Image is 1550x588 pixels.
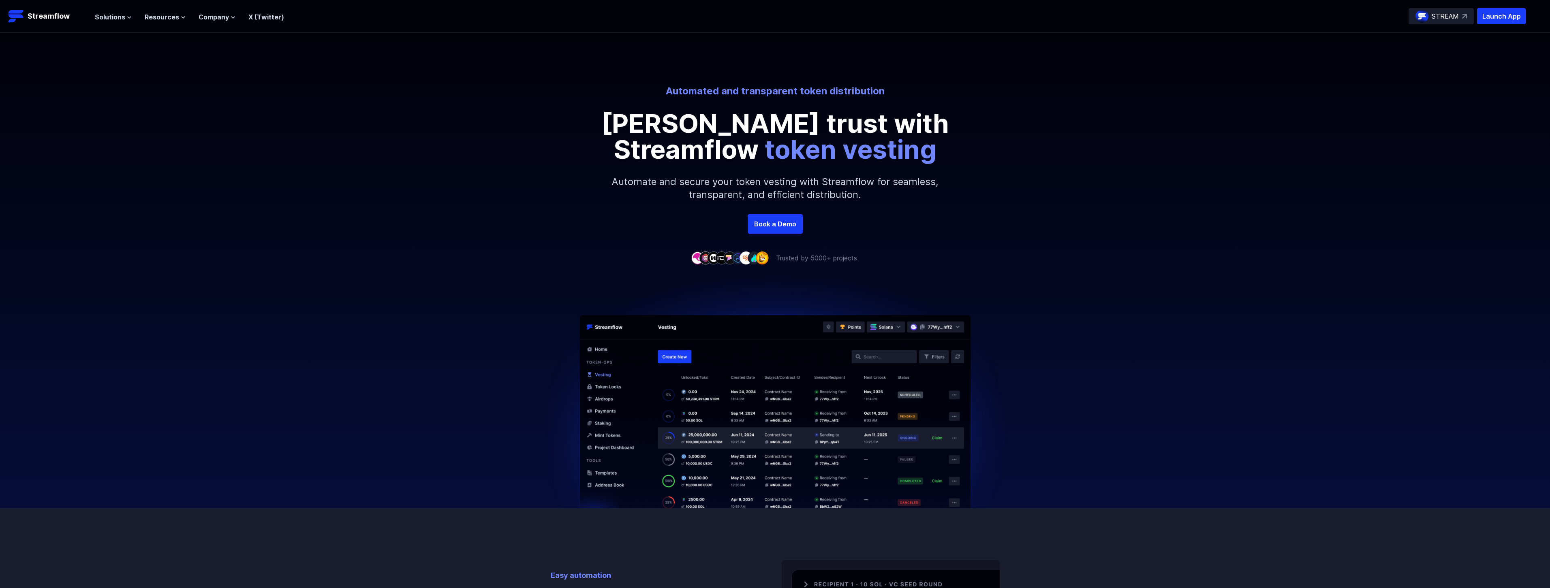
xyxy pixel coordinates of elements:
[748,251,761,264] img: company-8
[95,12,125,22] span: Solutions
[95,12,132,22] button: Solutions
[691,251,704,264] img: company-1
[1409,8,1474,24] a: STREAM
[28,11,70,22] p: Streamflow
[765,134,936,165] span: token vesting
[601,162,949,214] p: Automate and secure your token vesting with Streamflow for seamless, transparent, and efficient d...
[699,251,712,264] img: company-2
[715,251,728,264] img: company-4
[740,251,753,264] img: company-7
[1432,11,1459,21] p: STREAM
[551,570,756,581] p: Easy automation
[723,251,736,264] img: company-5
[593,111,958,162] p: [PERSON_NAME] trust with Streamflow
[8,8,24,24] img: Streamflow Logo
[8,8,87,24] a: Streamflow
[145,12,179,22] span: Resources
[756,251,769,264] img: company-9
[248,13,284,21] a: X (Twitter)
[1477,8,1526,24] button: Launch App
[551,85,1000,98] p: Automated and transparent token distribution
[145,12,186,22] button: Resources
[776,253,857,263] p: Trusted by 5000+ projects
[199,12,229,22] span: Company
[1462,14,1467,19] img: top-right-arrow.svg
[526,263,1024,508] img: Hero Image
[199,12,235,22] button: Company
[707,251,720,264] img: company-3
[1415,10,1428,23] img: streamflow-logo-circle.png
[748,214,803,234] a: Book a Demo
[731,251,744,264] img: company-6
